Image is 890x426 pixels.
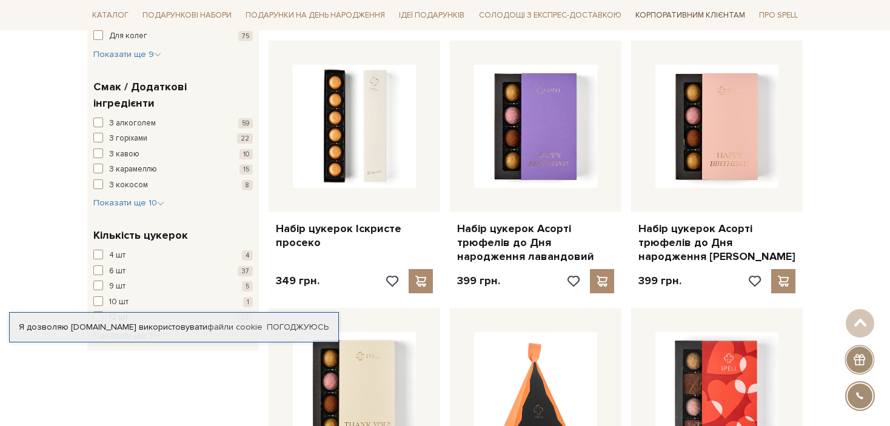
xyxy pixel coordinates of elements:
div: Я дозволяю [DOMAIN_NAME] використовувати [10,322,338,333]
a: Подарункові набори [138,6,236,25]
a: Подарунки на День народження [241,6,390,25]
span: З карамеллю [109,164,157,176]
span: З кавою [109,148,139,161]
button: Для колег 75 [93,30,253,42]
button: З кокосом 8 [93,179,253,191]
span: 6 шт [109,265,125,278]
span: Показати ще 9 [93,49,161,59]
a: Каталог [87,6,133,25]
span: З горіхами [109,133,147,145]
span: Для колег [109,30,147,42]
span: Кількість цукерок [93,227,188,244]
p: 399 грн. [638,274,681,288]
span: 10 шт [109,296,129,308]
button: З карамеллю 15 [93,164,253,176]
span: Показати ще 10 [93,198,164,208]
span: 4 шт [109,250,125,262]
span: 1 [243,297,253,307]
button: 10 шт 1 [93,296,253,308]
a: Про Spell [754,6,803,25]
button: З горіхами 22 [93,133,253,145]
span: 10 [239,149,253,159]
span: 37 [238,266,253,276]
a: Корпоративним клієнтам [631,6,750,25]
span: 9 шт [109,281,125,293]
button: З кавою 10 [93,148,253,161]
button: 6 шт 37 [93,265,253,278]
span: 59 [238,118,253,128]
span: Смак / Додаткові інгредієнти [93,79,250,111]
a: Ідеї подарунків [394,6,469,25]
p: 349 грн. [276,274,320,288]
p: 399 грн. [457,274,500,288]
span: 15 [239,164,253,175]
span: 22 [237,133,253,144]
span: З алкоголем [109,118,156,130]
button: 4 шт 4 [93,250,253,262]
span: 4 [242,250,253,261]
button: З алкоголем 59 [93,118,253,130]
button: Показати ще 9 [93,48,161,61]
a: файли cookie [207,322,263,332]
a: Набір цукерок Іскристе просеко [276,222,433,250]
span: 75 [238,31,253,41]
span: 5 [242,281,253,291]
a: Набір цукерок Асорті трюфелів до Дня народження лавандовий [457,222,614,264]
button: 9 шт 5 [93,281,253,293]
span: 8 [242,180,253,190]
a: Солодощі з експрес-доставкою [474,5,626,25]
a: Погоджуюсь [267,322,329,333]
a: Набір цукерок Асорті трюфелів до Дня народження [PERSON_NAME] [638,222,795,264]
span: З кокосом [109,179,148,191]
button: Показати ще 10 [93,197,164,209]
